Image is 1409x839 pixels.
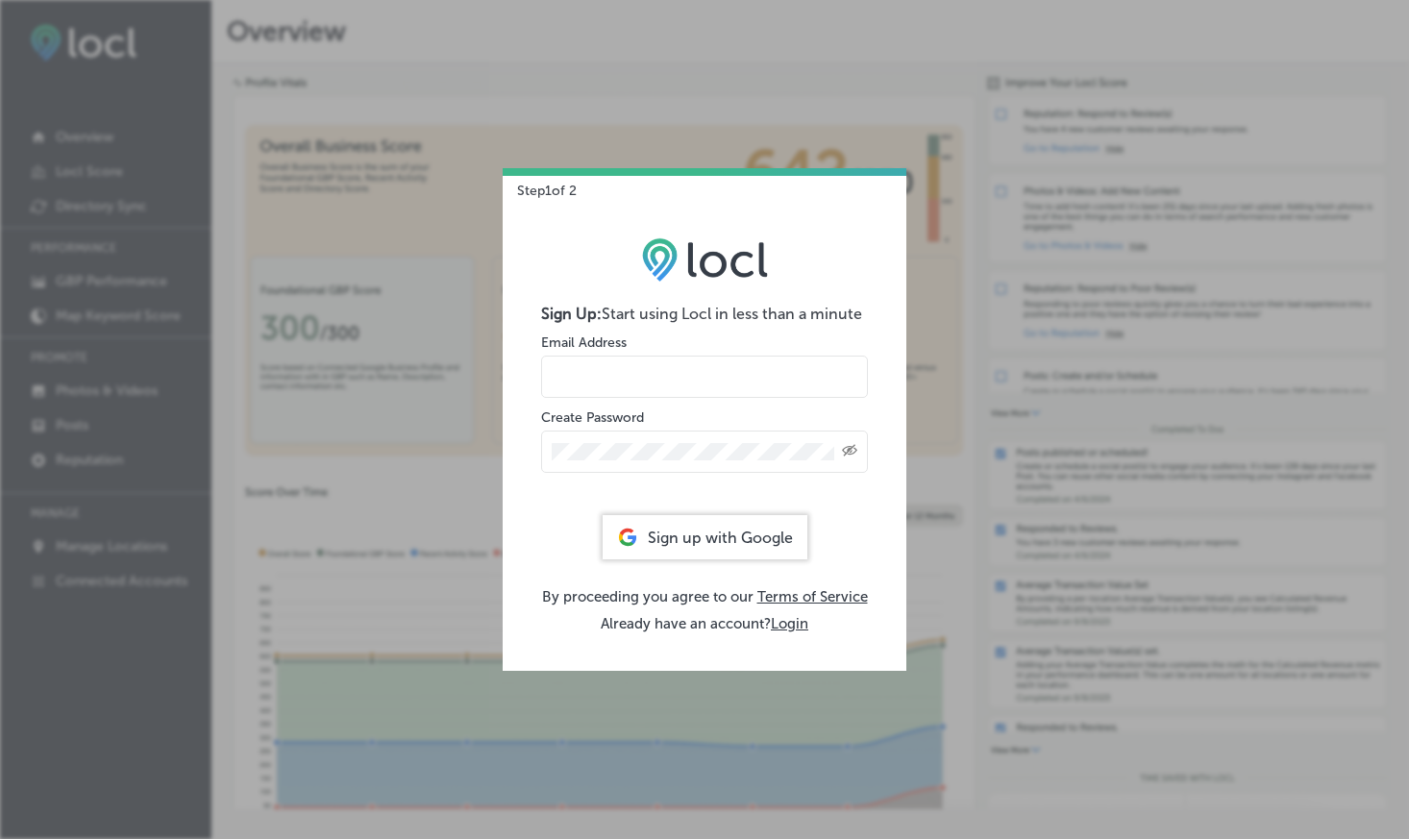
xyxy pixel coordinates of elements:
[541,409,644,426] label: Create Password
[642,237,768,282] img: LOCL logo
[503,168,577,199] p: Step 1 of 2
[602,305,862,323] span: Start using Locl in less than a minute
[541,305,602,323] strong: Sign Up:
[757,588,868,605] a: Terms of Service
[541,334,627,351] label: Email Address
[541,588,868,605] p: By proceeding you agree to our
[842,443,857,460] span: Toggle password visibility
[541,615,868,632] p: Already have an account?
[603,515,807,559] div: Sign up with Google
[771,615,808,632] button: Login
